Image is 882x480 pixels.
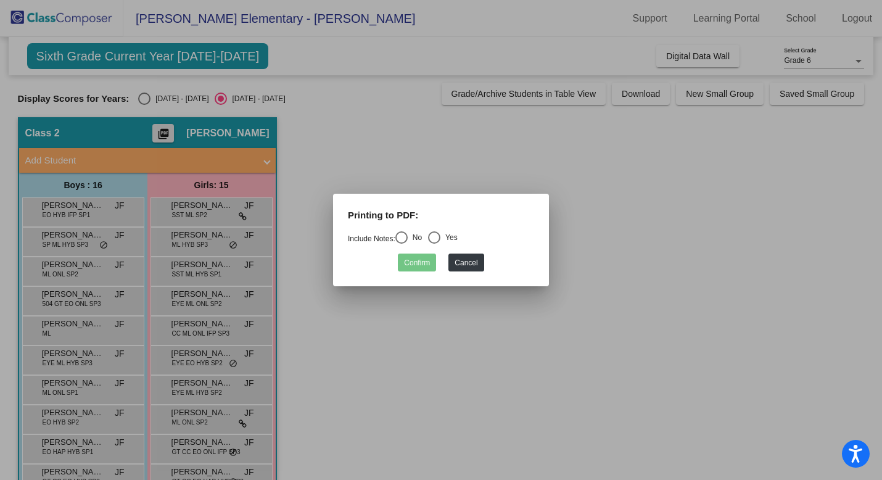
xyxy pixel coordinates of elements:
[348,234,395,243] a: Include Notes:
[408,232,422,243] div: No
[440,232,458,243] div: Yes
[448,254,484,271] button: Cancel
[348,209,418,223] label: Printing to PDF:
[348,234,458,243] mat-radio-group: Select an option
[398,254,436,271] button: Confirm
